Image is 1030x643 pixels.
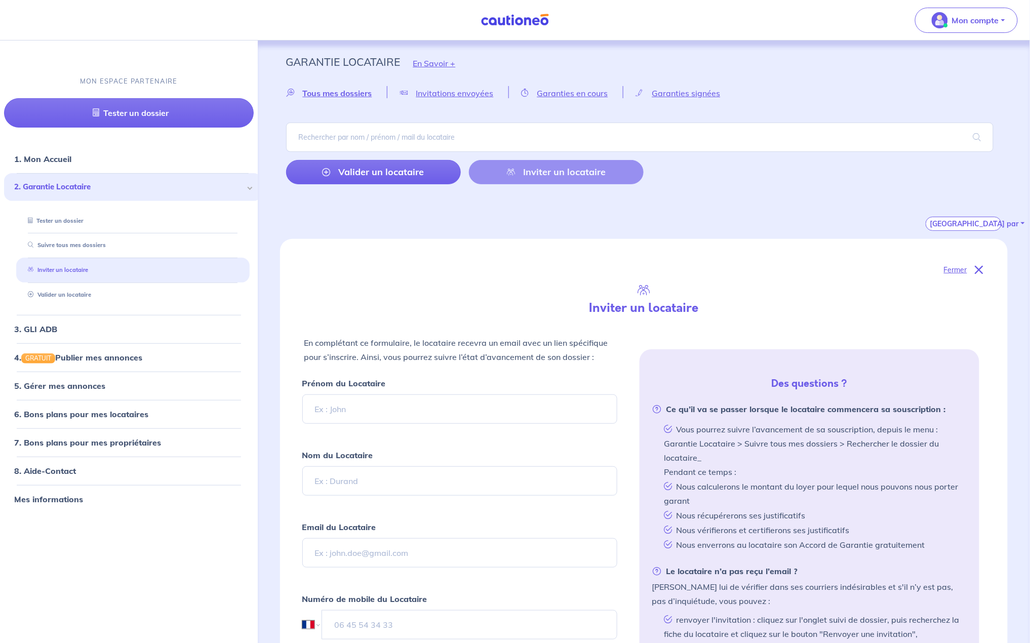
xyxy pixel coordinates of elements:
[387,88,508,98] a: Invitations envoyées
[4,149,254,169] div: 1. Mon Accueil
[652,88,721,98] span: Garanties signées
[302,394,618,424] input: Ex : John
[14,381,105,391] a: 5. Gérer mes annonces
[660,422,967,479] li: Vous pourrez suivre l’avancement de sa souscription, depuis le menu : Garantie Locataire > Suivre...
[4,319,254,339] div: 3. GLI ADB
[509,88,623,98] a: Garanties en cours
[652,564,798,578] strong: Le locataire n’a pas reçu l’email ?
[303,88,372,98] span: Tous mes dossiers
[416,88,494,98] span: Invitations envoyées
[961,123,994,151] span: search
[4,376,254,396] div: 5. Gérer mes annonces
[24,217,84,224] a: Tester un dossier
[537,88,608,98] span: Garanties en cours
[302,378,386,388] strong: Prénom du Locataire
[16,287,250,303] div: Valider un locataire
[286,88,387,98] a: Tous mes dossiers
[14,437,161,448] a: 7. Bons plans pour mes propriétaires
[14,494,83,504] a: Mes informations
[302,538,618,568] input: Ex : john.doe@gmail.com
[652,402,945,416] strong: Ce qu’il va se passer lorsque le locataire commencera sa souscription :
[286,160,461,184] a: Valider un locataire
[660,479,967,508] li: Nous calculerons le montant du loyer pour lequel nous pouvons nous porter garant
[660,508,967,523] li: Nous récupérerons ses justificatifs
[4,404,254,424] div: 6. Bons plans pour mes locataires
[302,594,427,604] strong: Numéro de mobile du Locataire
[16,237,250,254] div: Suivre tous mes dossiers
[660,612,967,641] li: renvoyer l'invitation : cliquez sur l'onglet suivi de dossier, puis recherchez la fiche du locata...
[16,213,250,229] div: Tester un dossier
[14,352,142,363] a: 4.GRATUITPublier mes annonces
[14,154,71,164] a: 1. Mon Accueil
[4,98,254,128] a: Tester un dossier
[302,466,618,496] input: Ex : Durand
[4,347,254,368] div: 4.GRATUITPublier mes annonces
[644,378,975,390] h5: Des questions ?
[302,522,376,532] strong: Email du Locataire
[286,123,994,152] input: Rechercher par nom / prénom / mail du locataire
[302,450,373,460] strong: Nom du Locataire
[304,336,616,364] p: En complétant ce formulaire, le locataire recevra un email avec un lien spécifique pour s’inscrir...
[24,266,88,273] a: Inviter un locataire
[477,14,553,26] img: Cautioneo
[4,489,254,509] div: Mes informations
[4,461,254,481] div: 8. Aide-Contact
[14,409,148,419] a: 6. Bons plans pour mes locataires
[14,181,244,193] span: 2. Garantie Locataire
[944,263,967,276] p: Fermer
[24,291,91,298] a: Valider un locataire
[4,432,254,453] div: 7. Bons plans pour mes propriétaires
[932,12,948,28] img: illu_account_valid_menu.svg
[623,88,735,98] a: Garanties signées
[80,76,178,86] p: MON ESPACE PARTENAIRE
[24,242,106,249] a: Suivre tous mes dossiers
[660,537,967,552] li: Nous enverrons au locataire son Accord de Garantie gratuitement
[4,173,262,201] div: 2. Garantie Locataire
[471,301,817,315] h4: Inviter un locataire
[286,53,401,71] p: Garantie Locataire
[952,14,999,26] p: Mon compte
[926,217,1002,231] button: [GEOGRAPHIC_DATA] par
[14,466,76,476] a: 8. Aide-Contact
[401,49,468,78] button: En Savoir +
[14,324,57,334] a: 3. GLI ADB
[16,262,250,278] div: Inviter un locataire
[660,523,967,537] li: Nous vérifierons et certifierons ses justificatifs
[915,8,1018,33] button: illu_account_valid_menu.svgMon compte
[322,610,617,639] input: 06 45 54 34 33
